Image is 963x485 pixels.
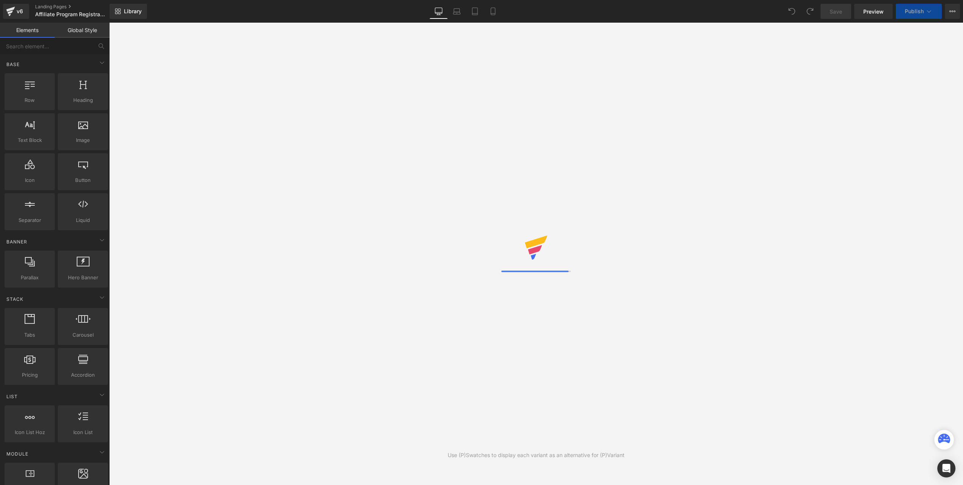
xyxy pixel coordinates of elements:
[60,274,106,282] span: Hero Banner
[7,428,53,436] span: Icon List Hoz
[7,371,53,379] span: Pricing
[7,136,53,144] span: Text Block
[35,4,121,10] a: Landing Pages
[863,8,884,15] span: Preview
[6,393,19,400] span: List
[110,4,147,19] a: New Library
[430,4,448,19] a: Desktop
[466,4,484,19] a: Tablet
[937,459,955,477] div: Open Intercom Messenger
[896,4,942,19] button: Publish
[6,61,20,68] span: Base
[60,331,106,339] span: Carousel
[784,4,799,19] button: Undo
[60,371,106,379] span: Accordion
[55,23,110,38] a: Global Style
[6,238,28,245] span: Banner
[60,176,106,184] span: Button
[35,11,107,17] span: Affiliate Program Registration
[15,6,25,16] div: v6
[448,451,624,459] div: Use (P)Swatches to display each variant as an alternative for (P)Variant
[484,4,502,19] a: Mobile
[7,216,53,224] span: Separator
[905,8,924,14] span: Publish
[60,96,106,104] span: Heading
[60,428,106,436] span: Icon List
[945,4,960,19] button: More
[7,274,53,282] span: Parallax
[802,4,818,19] button: Redo
[124,8,142,15] span: Library
[448,4,466,19] a: Laptop
[7,331,53,339] span: Tabs
[854,4,893,19] a: Preview
[3,4,29,19] a: v6
[6,296,24,303] span: Stack
[60,216,106,224] span: Liquid
[60,136,106,144] span: Image
[830,8,842,15] span: Save
[6,450,29,457] span: Module
[7,176,53,184] span: Icon
[7,96,53,104] span: Row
